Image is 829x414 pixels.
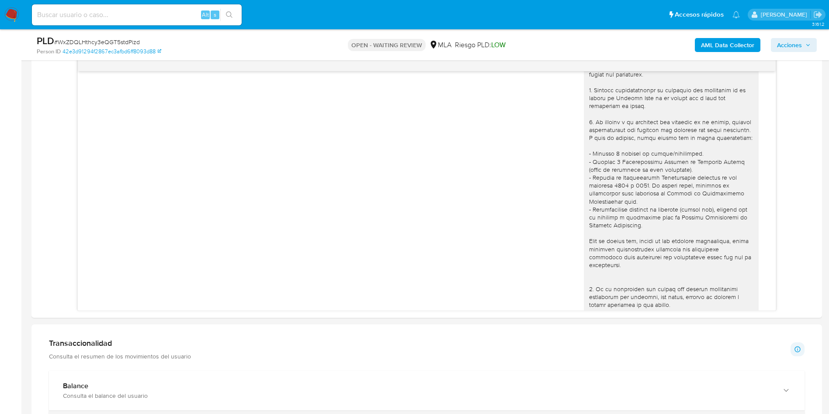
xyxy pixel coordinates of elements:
[701,38,754,52] b: AML Data Collector
[202,10,209,19] span: Alt
[491,40,506,50] span: LOW
[813,10,822,19] a: Salir
[761,10,810,19] p: yesica.facco@mercadolibre.com
[37,34,54,48] b: PLD
[214,10,216,19] span: s
[732,11,740,18] a: Notificaciones
[54,38,140,46] span: # WxZDQLHthcy3eQGT5stdPizd
[777,38,802,52] span: Acciones
[429,40,451,50] div: MLA
[62,48,161,56] a: 42e3d91294f2867ec3afbd6ff8093d88
[675,10,724,19] span: Accesos rápidos
[348,39,426,51] p: OPEN - WAITING REVIEW
[37,48,61,56] b: Person ID
[455,40,506,50] span: Riesgo PLD:
[220,9,238,21] button: search-icon
[695,38,760,52] button: AML Data Collector
[32,9,242,21] input: Buscar usuario o caso...
[771,38,817,52] button: Acciones
[812,21,825,28] span: 3.161.2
